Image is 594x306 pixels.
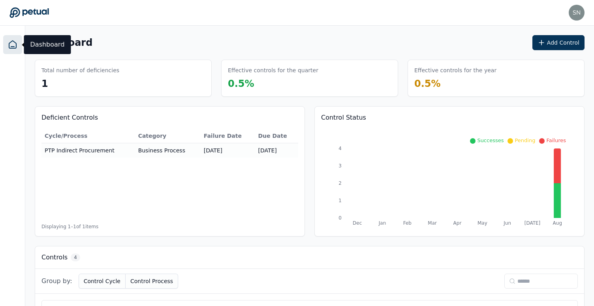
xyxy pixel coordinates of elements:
tspan: Dec [353,220,362,226]
span: Displaying 1– 1 of 1 items [41,223,98,230]
button: Control Cycle [79,274,126,289]
h3: Controls [41,253,68,262]
button: Control Process [126,274,178,289]
th: Cycle/Process [41,129,135,143]
a: Go to Dashboard [9,7,49,18]
span: Failures [546,137,566,143]
tspan: Aug [553,220,562,226]
td: [DATE] [201,143,255,158]
tspan: 3 [338,163,342,169]
tspan: Mar [428,220,437,226]
tspan: May [477,220,487,226]
h3: Deficient Controls [41,113,298,122]
h3: Effective controls for the year [414,66,496,74]
tspan: 2 [338,180,342,186]
span: 1 [41,78,48,89]
tspan: Jan [378,220,386,226]
span: Pending [515,137,535,143]
th: Category [135,129,201,143]
td: [DATE] [255,143,298,158]
th: Failure Date [201,129,255,143]
tspan: 4 [338,146,342,151]
span: Group by: [41,276,72,286]
h3: Effective controls for the quarter [228,66,318,74]
button: Add Control [532,35,585,50]
span: 0.5 % [414,78,441,89]
tspan: 0 [338,215,342,221]
tspan: [DATE] [524,220,541,226]
span: 0.5 % [228,78,254,89]
span: 4 [71,253,80,261]
img: snir@petual.ai [569,5,585,21]
a: Dashboard [3,35,22,54]
tspan: Feb [403,220,412,226]
td: Business Process [135,143,201,158]
span: Successes [477,137,504,143]
td: PTP Indirect Procurement [41,143,135,158]
tspan: 1 [338,198,342,203]
tspan: Apr [453,220,462,226]
th: Due Date [255,129,298,143]
h3: Total number of deficiencies [41,66,119,74]
h3: Control Status [321,113,578,122]
tspan: Jun [503,220,511,226]
div: Dashboard [24,35,71,54]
